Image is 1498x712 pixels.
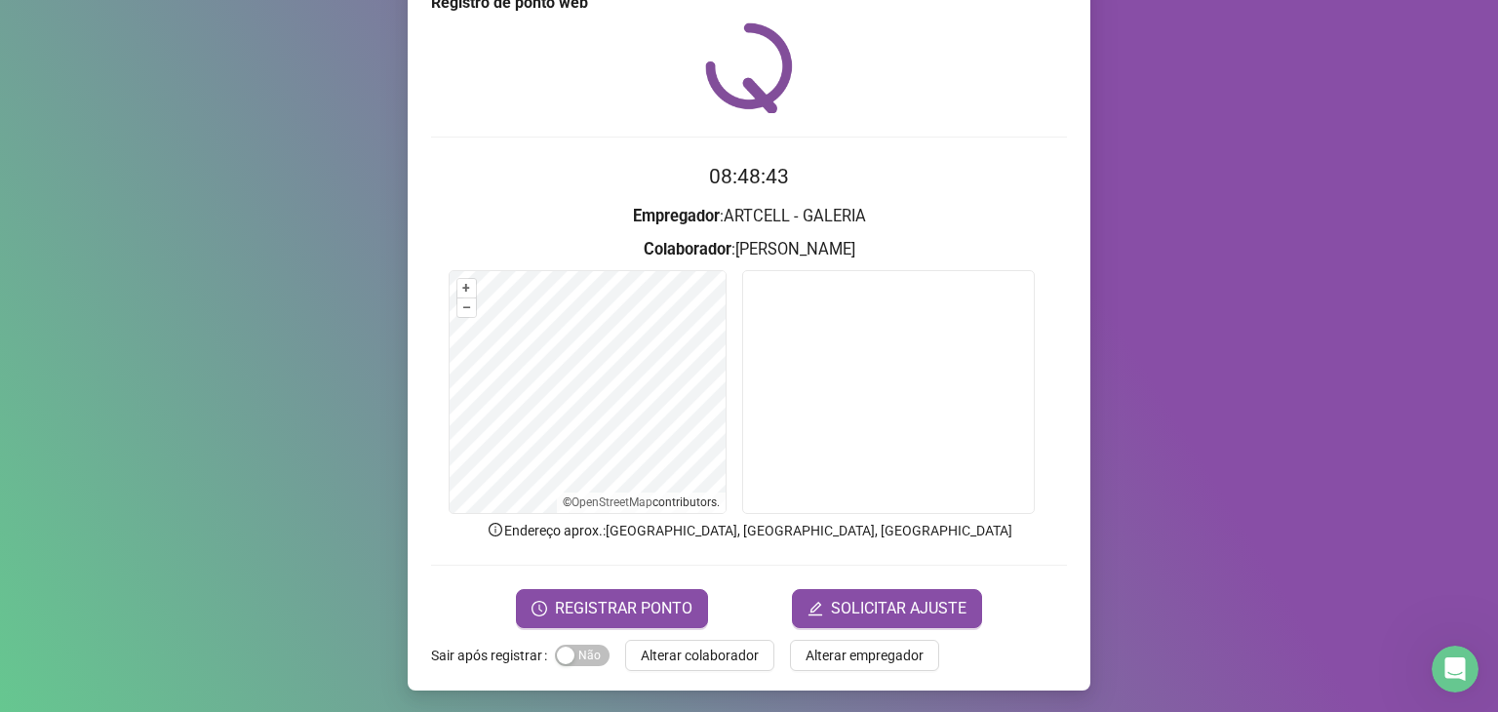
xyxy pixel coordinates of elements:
button: Alterar colaborador [625,640,774,671]
span: REGISTRAR PONTO [555,597,692,620]
span: info-circle [487,521,504,538]
button: Alterar empregador [790,640,939,671]
li: © contributors. [563,495,720,509]
img: QRPoint [705,22,793,113]
h3: : [PERSON_NAME] [431,237,1067,262]
iframe: Intercom live chat [1432,646,1478,692]
strong: Empregador [633,207,720,225]
span: Alterar colaborador [641,645,759,666]
span: Alterar empregador [806,645,924,666]
a: OpenStreetMap [572,495,652,509]
button: REGISTRAR PONTO [516,589,708,628]
span: clock-circle [532,601,547,616]
span: edit [808,601,823,616]
h3: : ARTCELL - GALERIA [431,204,1067,229]
strong: Colaborador [644,240,731,258]
label: Sair após registrar [431,640,555,671]
time: 08:48:43 [709,165,789,188]
span: SOLICITAR AJUSTE [831,597,966,620]
button: editSOLICITAR AJUSTE [792,589,982,628]
button: + [457,279,476,297]
button: – [457,298,476,317]
p: Endereço aprox. : [GEOGRAPHIC_DATA], [GEOGRAPHIC_DATA], [GEOGRAPHIC_DATA] [431,520,1067,541]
